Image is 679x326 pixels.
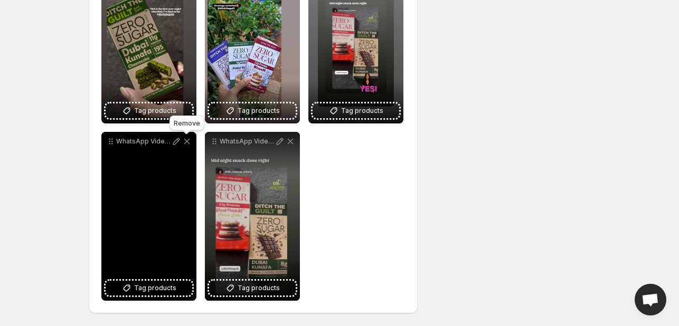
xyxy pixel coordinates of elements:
[209,281,296,295] button: Tag products
[238,106,280,116] span: Tag products
[635,284,666,315] div: Open chat
[205,132,300,301] div: WhatsApp Video [DATE] at 23256 PMTag products
[134,283,176,293] span: Tag products
[220,137,275,146] p: WhatsApp Video [DATE] at 23256 PM
[238,283,280,293] span: Tag products
[101,132,196,301] div: WhatsApp Video [DATE] at 23257 PMTag products
[116,137,171,146] p: WhatsApp Video [DATE] at 23257 PM
[209,103,296,118] button: Tag products
[106,103,192,118] button: Tag products
[313,103,399,118] button: Tag products
[134,106,176,116] span: Tag products
[106,281,192,295] button: Tag products
[341,106,383,116] span: Tag products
